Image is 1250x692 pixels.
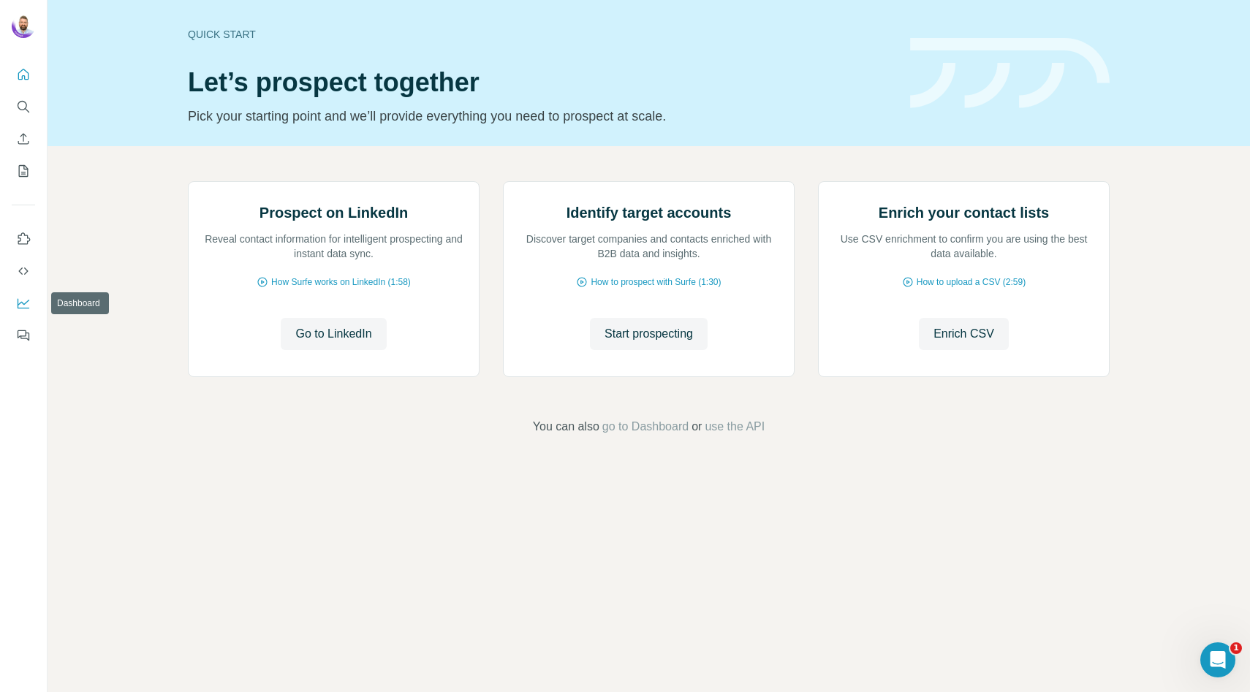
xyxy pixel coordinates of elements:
button: Go to LinkedIn [281,318,386,350]
span: Enrich CSV [933,325,994,343]
span: Go to LinkedIn [295,325,371,343]
div: Quick start [188,27,893,42]
h1: Let’s prospect together [188,68,893,97]
p: Reveal contact information for intelligent prospecting and instant data sync. [203,232,464,261]
button: Use Surfe on LinkedIn [12,226,35,252]
button: Enrich CSV [12,126,35,152]
h2: Prospect on LinkedIn [260,202,408,223]
h2: Enrich your contact lists [879,202,1049,223]
span: How to upload a CSV (2:59) [917,275,1026,289]
button: Quick start [12,61,35,88]
img: banner [910,38,1110,109]
button: Search [12,94,35,120]
button: Dashboard [12,290,35,316]
button: Start prospecting [590,318,708,350]
button: use the API [705,418,765,436]
span: How to prospect with Surfe (1:30) [591,275,721,289]
button: My lists [12,158,35,184]
p: Discover target companies and contacts enriched with B2B data and insights. [518,232,779,261]
span: Start prospecting [605,325,693,343]
img: Avatar [12,15,35,38]
h2: Identify target accounts [567,202,732,223]
button: Feedback [12,322,35,349]
span: or [692,418,702,436]
p: Pick your starting point and we’ll provide everything you need to prospect at scale. [188,106,893,126]
button: Use Surfe API [12,258,35,284]
p: Use CSV enrichment to confirm you are using the best data available. [833,232,1094,261]
span: How Surfe works on LinkedIn (1:58) [271,275,411,289]
button: Enrich CSV [919,318,1009,350]
iframe: Intercom live chat [1200,642,1235,677]
span: 1 [1230,642,1242,654]
span: You can also [533,418,599,436]
button: go to Dashboard [602,418,689,436]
